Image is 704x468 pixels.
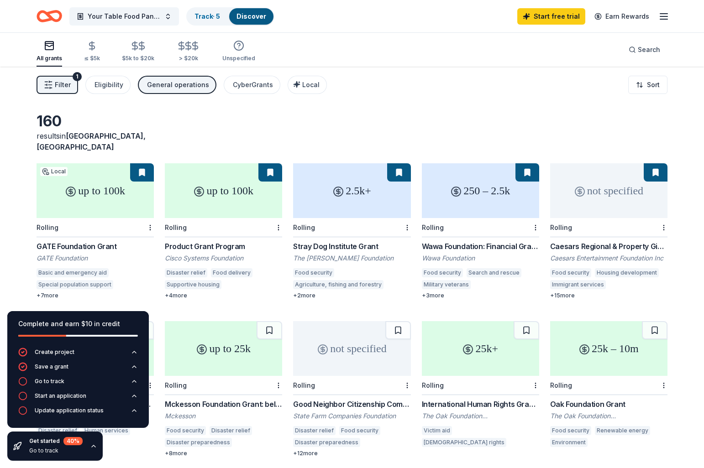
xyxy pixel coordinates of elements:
div: Go to track [29,447,83,454]
span: Filter [55,79,71,90]
span: Sort [647,79,660,90]
div: + 3 more [422,292,539,299]
div: Mckesson Foundation Grant: below $25,000 [165,399,282,410]
button: $5k to $20k [122,37,154,67]
div: up to 100k [37,163,154,218]
button: > $20k [176,37,200,67]
div: Victim aid [422,426,452,435]
div: Rolling [37,224,58,231]
a: Discover [236,12,266,20]
div: Save a grant [35,363,68,370]
div: Rolling [293,381,315,389]
div: up to 100k [165,163,282,218]
a: Earn Rewards [589,8,655,25]
div: Product Grant Program [165,241,282,252]
div: The Oak Foundation [GEOGRAPHIC_DATA] [422,411,539,421]
button: Filter1 [37,76,78,94]
div: Housing development [595,268,659,277]
div: GATE Foundation [37,254,154,263]
a: up to 100kLocalRollingGATE Foundation GrantGATE FoundationBasic and emergency aidSpecial populati... [37,163,154,299]
a: Home [37,5,62,27]
div: The Oak Foundation [GEOGRAPHIC_DATA] [550,411,667,421]
div: Food security [339,426,380,435]
div: + 7 more [37,292,154,299]
div: 25k – 10m [550,321,667,376]
div: Rolling [165,224,187,231]
div: + 15 more [550,292,667,299]
div: Complete and earn $10 in credit [18,318,138,329]
div: International Human Rights Grant Programme [422,399,539,410]
div: Disaster relief [293,426,336,435]
div: Agriculture, fishing and forestry [293,280,384,289]
div: > $20k [176,55,200,62]
button: Eligibility [85,76,131,94]
div: Caesars Regional & Property Giving [550,241,667,252]
div: Environment [550,438,588,447]
button: Create project [18,348,138,362]
div: 250 – 2.5k [422,163,539,218]
div: CyberGrants [233,79,273,90]
button: Start an application [18,391,138,406]
div: [DEMOGRAPHIC_DATA] rights [422,438,506,447]
div: not specified [550,163,667,218]
a: Start free trial [517,8,585,25]
div: Military veterans [422,280,471,289]
button: All grants [37,36,62,67]
div: Supportive housing [165,280,221,289]
div: Disaster relief [165,268,207,277]
div: Food delivery [211,268,252,277]
button: Sort [628,76,667,94]
button: CyberGrants [224,76,280,94]
div: + 2 more [293,292,410,299]
div: All grants [37,55,62,62]
div: 40 % [63,437,83,445]
div: $5k to $20k [122,55,154,62]
div: Food security [422,268,463,277]
div: Rolling [422,381,444,389]
button: ≤ $5k [84,37,100,67]
div: 160 [37,112,154,130]
div: + 12 more [293,450,410,457]
span: [GEOGRAPHIC_DATA], [GEOGRAPHIC_DATA] [37,131,146,151]
a: 25k – 10mRollingOak Foundation GrantThe Oak Foundation [GEOGRAPHIC_DATA]Food securityRenewable en... [550,321,667,450]
div: not specified [293,321,410,376]
div: Unspecified [222,55,255,62]
button: Save a grant [18,362,138,377]
div: Search and rescue [467,268,521,277]
button: Your Table Food Pantry [69,7,179,26]
a: 250 – 2.5kRollingWawa Foundation: Financial Grants - Local Connection Grants (Grants less than $2... [422,163,539,299]
div: Food security [165,426,206,435]
a: Track· 5 [194,12,220,20]
a: not specifiedRollingGood Neighbor Citizenship Company GrantsState Farm Companies FoundationDisast... [293,321,410,457]
div: Update application status [35,407,104,414]
a: up to 100kRollingProduct Grant ProgramCisco Systems FoundationDisaster reliefFood deliverySupport... [165,163,282,299]
button: Unspecified [222,36,255,67]
div: Create project [35,348,74,356]
div: 1 [73,72,82,81]
button: Search [621,41,667,59]
div: Good Neighbor Citizenship Company Grants [293,399,410,410]
button: General operations [138,76,216,94]
a: 25k+RollingInternational Human Rights Grant ProgrammeThe Oak Foundation [GEOGRAPHIC_DATA]Victim a... [422,321,539,450]
div: Eligibility [95,79,123,90]
div: Caesars Entertainment Foundation Inc [550,254,667,263]
div: Rolling [550,381,572,389]
div: Stray Dog Institute Grant [293,241,410,252]
div: ≤ $5k [84,55,100,62]
div: Food security [550,268,591,277]
div: Mckesson [165,411,282,421]
div: Special population support [37,280,113,289]
span: Search [638,44,660,55]
div: Oak Foundation Grant [550,399,667,410]
div: Disaster preparedness [165,438,232,447]
a: not specifiedRollingCaesars Regional & Property GivingCaesars Entertainment Foundation IncFood se... [550,163,667,299]
div: GATE Foundation Grant [37,241,154,252]
div: Wawa Foundation: Financial Grants - Local Connection Grants (Grants less than $2,500) [422,241,539,252]
div: Rolling [165,381,187,389]
span: Your Table Food Pantry [88,11,161,22]
div: Rolling [293,224,315,231]
div: General operations [147,79,209,90]
div: Rolling [550,224,572,231]
button: Update application status [18,406,138,421]
div: + 4 more [165,292,282,299]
